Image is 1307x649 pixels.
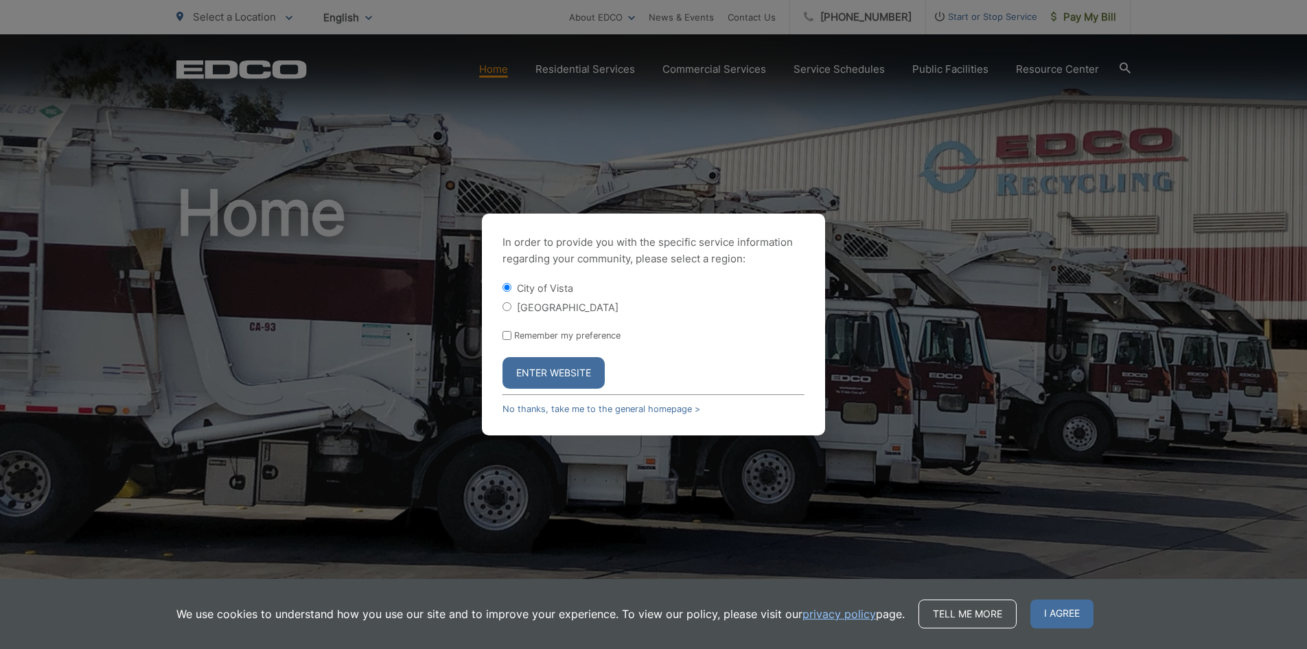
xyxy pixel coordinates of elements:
a: No thanks, take me to the general homepage > [502,404,700,414]
a: Tell me more [918,600,1017,628]
a: privacy policy [802,606,876,622]
label: [GEOGRAPHIC_DATA] [517,301,618,313]
p: We use cookies to understand how you use our site and to improve your experience. To view our pol... [176,606,905,622]
span: I agree [1030,600,1094,628]
label: Remember my preference [514,330,621,341]
label: City of Vista [517,282,573,294]
button: Enter Website [502,357,605,389]
p: In order to provide you with the specific service information regarding your community, please se... [502,234,805,267]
